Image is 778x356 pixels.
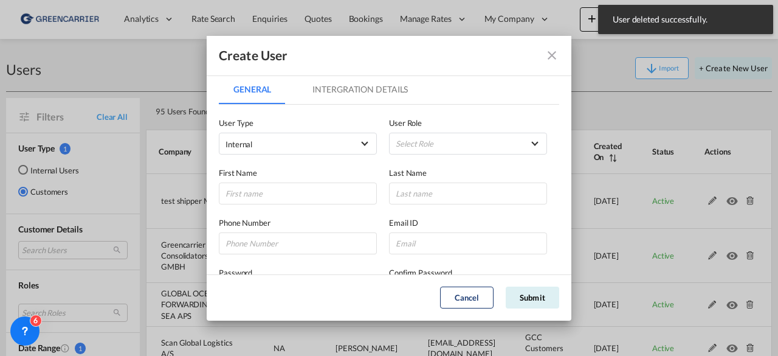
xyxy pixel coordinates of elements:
button: icon-close fg-AAA8AD [540,43,564,68]
input: First name [219,183,377,204]
span: User deleted successfully. [609,13,762,26]
label: Last Name [389,167,547,179]
label: Phone Number [219,217,377,229]
label: Email ID [389,217,547,229]
md-dialog: GeneralIntergration Details ... [207,36,571,321]
md-icon: icon-close fg-AAA8AD [545,48,559,63]
button: Cancel [440,287,494,309]
md-select: company type of user: Internal [219,133,377,155]
input: Last name [389,183,547,204]
md-select: {{(ctrl.parent.createData.viewShipper && !ctrl.parent.createData.user_data.role_id) ? 'N/A' : 'Se... [389,133,547,155]
div: Create User [219,47,287,63]
input: Email [389,232,547,254]
md-pagination-wrapper: Use the left and right arrow keys to navigate between tabs [219,75,435,104]
md-tab-item: Intergration Details [298,75,422,104]
button: Submit [506,287,559,309]
md-tab-item: General [219,75,286,104]
label: User Role [389,117,547,129]
label: First Name [219,167,377,179]
label: Confirm Password [389,267,547,279]
label: Password [219,267,377,279]
label: User Type [219,117,377,129]
span: Internal [225,139,252,149]
input: Phone Number [219,232,377,254]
